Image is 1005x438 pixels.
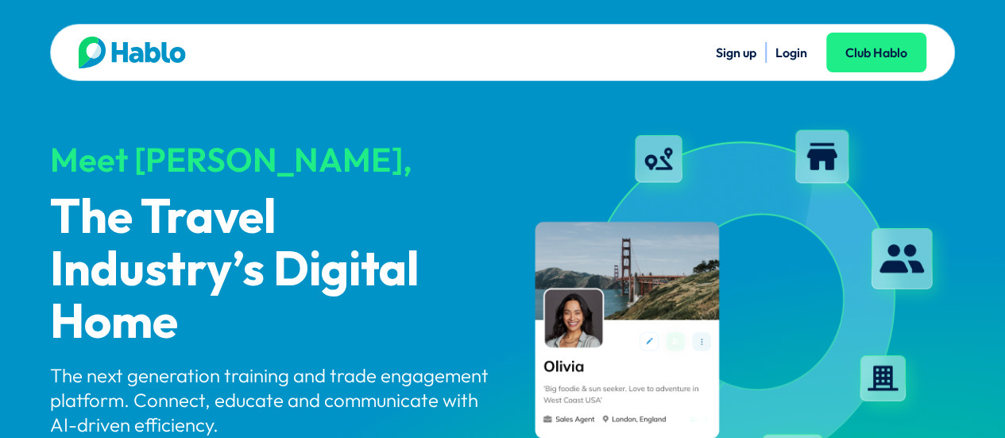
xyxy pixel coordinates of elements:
img: Hablo logo main 2 [79,37,186,68]
a: Login [775,45,807,60]
a: Sign up [716,45,756,60]
p: The next generation training and trade engagement platform. Connect, educate and communicate with... [50,363,489,438]
div: Meet [PERSON_NAME], [50,141,489,178]
a: Club Hablo [826,33,926,72]
p: The Travel Industry’s Digital Home [50,192,489,350]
